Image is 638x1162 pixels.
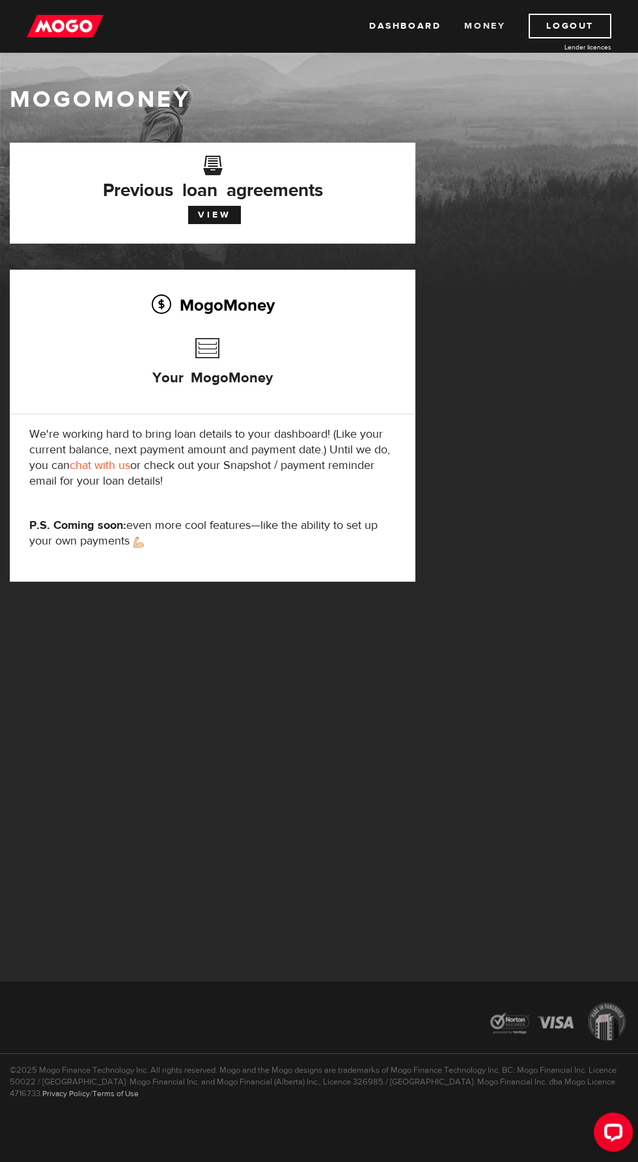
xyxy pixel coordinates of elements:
img: legal-icons-92a2ffecb4d32d839781d1b4e4802d7b.png [478,993,638,1053]
img: strong arm emoji [133,537,144,548]
a: Logout [529,14,611,38]
h1: MogoMoney [10,86,628,113]
h3: Your MogoMoney [152,332,273,406]
a: Dashboard [369,14,441,38]
a: Privacy Policy [42,1088,90,1099]
a: Terms of Use [92,1088,139,1099]
p: even more cool features—like the ability to set up your own payments [29,518,396,549]
h3: Previous loan agreements [29,164,396,197]
a: View [188,206,241,224]
a: chat with us [70,458,130,473]
a: Lender licences [514,42,611,52]
h2: MogoMoney [29,291,396,319]
p: We're working hard to bring loan details to your dashboard! (Like your current balance, next paym... [29,427,396,489]
iframe: LiveChat chat widget [583,1107,638,1162]
a: Money [464,14,505,38]
img: mogo_logo-11ee424be714fa7cbb0f0f49df9e16ec.png [27,14,104,38]
strong: P.S. Coming soon: [29,518,126,533]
